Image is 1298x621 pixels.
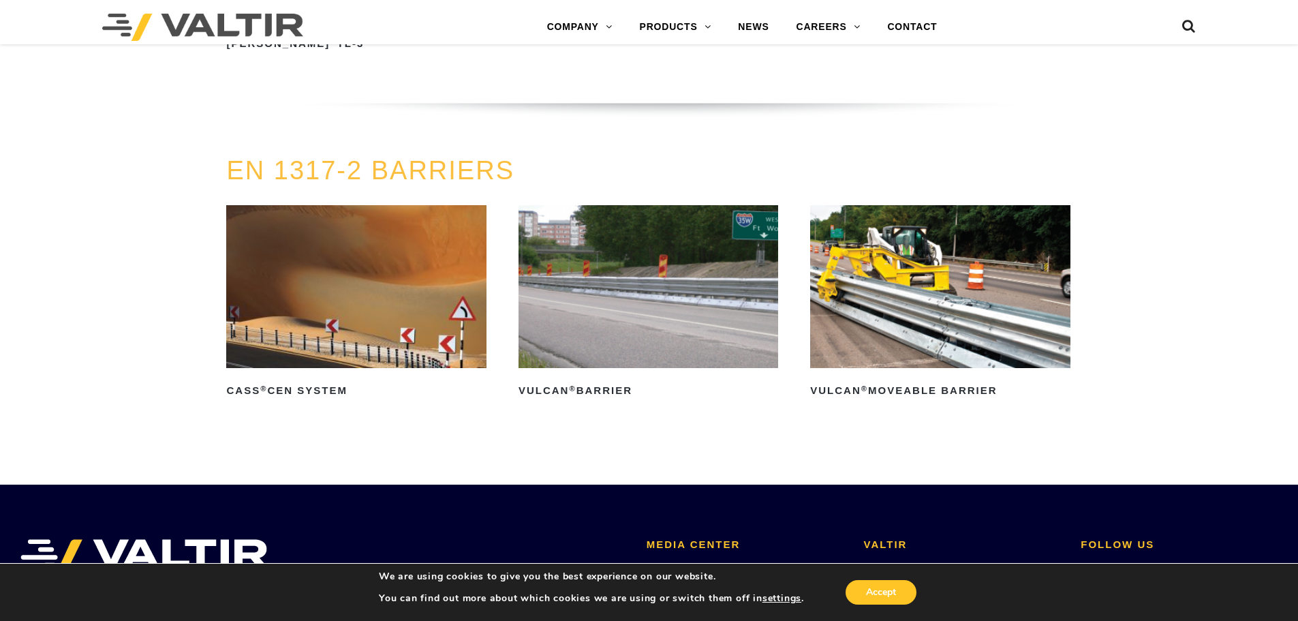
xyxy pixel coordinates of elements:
a: EN 1317-2 BARRIERS [226,156,514,185]
p: We are using cookies to give you the best experience on our website. [379,571,804,583]
h2: MEDIA CENTER [647,539,844,551]
sup: ® [260,384,267,393]
h2: Vulcan Moveable Barrier [810,380,1070,402]
a: Vulcan®Moveable Barrier [810,205,1070,402]
button: Accept [846,580,916,605]
sup: ® [861,384,868,393]
sup: ® [569,384,576,393]
h2: Vulcan Barrier [519,380,778,402]
h2: FOLLOW US [1081,539,1278,551]
img: Valtir [102,14,303,41]
a: CONTACT [874,14,951,41]
img: VALTIR [20,539,268,573]
sup: ® [330,37,337,46]
button: settings [762,592,801,605]
a: PRODUCTS [626,14,725,41]
p: You can find out more about which cookies we are using or switch them off in . [379,592,804,605]
h2: CASS CEN System [226,380,486,402]
a: CASS®CEN System [226,205,486,402]
a: NEWS [724,14,782,41]
a: COMPANY [534,14,626,41]
a: Vulcan®Barrier [519,205,778,402]
h2: VALTIR [864,539,1061,551]
a: CAREERS [783,14,874,41]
